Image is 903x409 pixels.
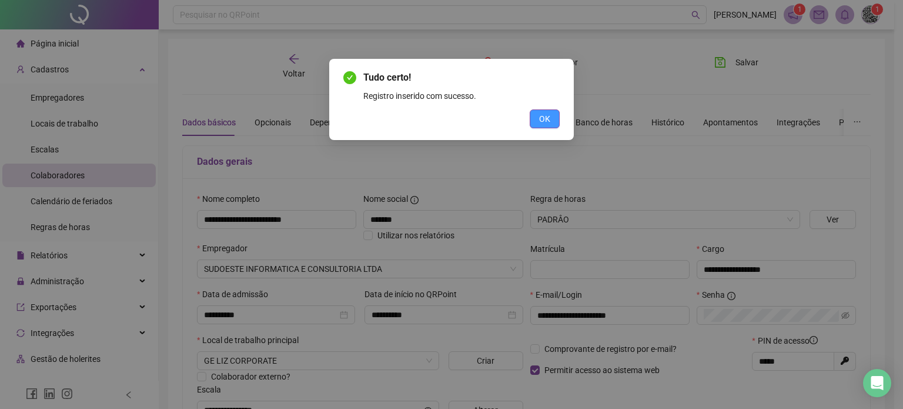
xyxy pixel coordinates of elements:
[363,72,411,83] span: Tudo certo!
[863,369,891,397] div: Open Intercom Messenger
[363,91,476,101] span: Registro inserido com sucesso.
[539,112,550,125] span: OK
[530,109,560,128] button: OK
[343,71,356,84] span: check-circle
